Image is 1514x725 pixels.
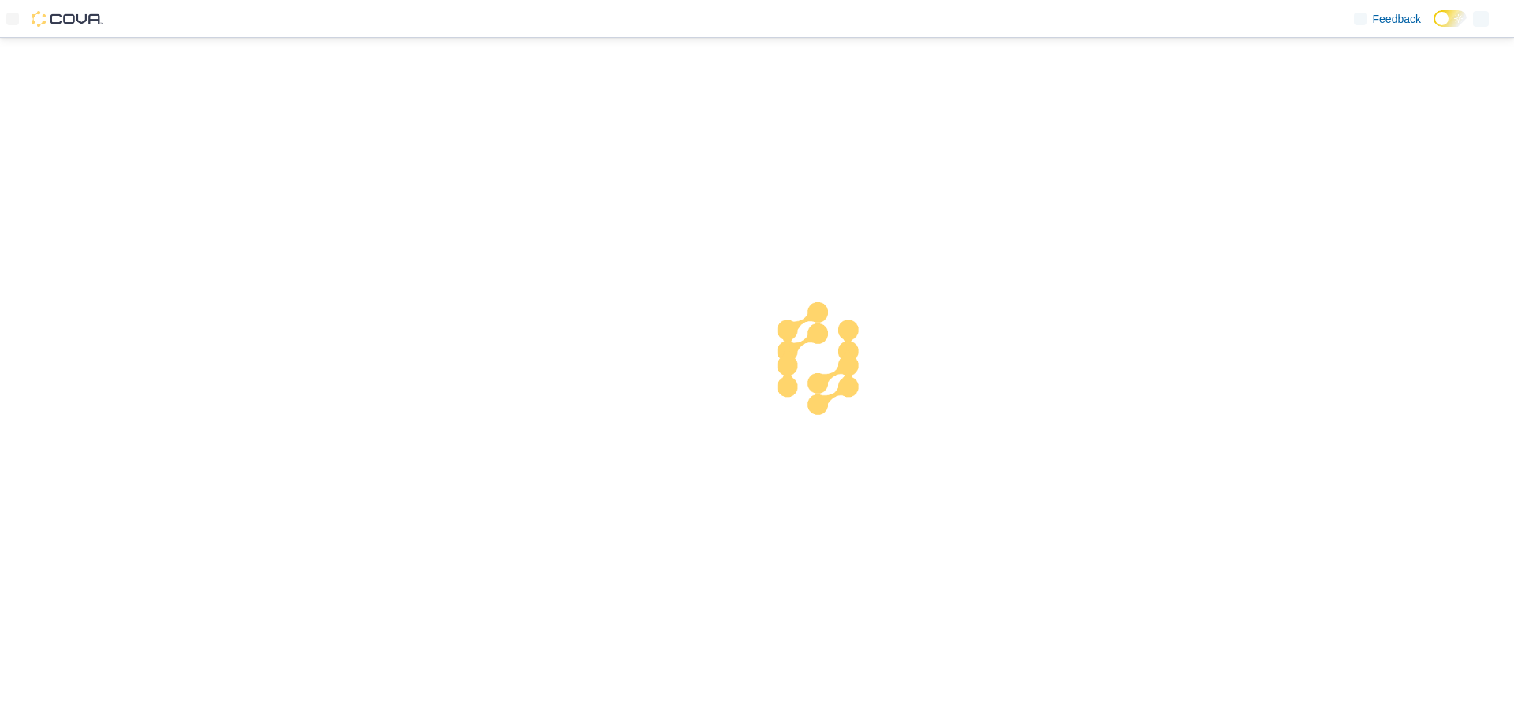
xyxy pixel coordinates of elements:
[1373,11,1421,27] span: Feedback
[757,290,875,409] img: cova-loader
[1434,10,1467,27] input: Dark Mode
[1348,3,1427,35] a: Feedback
[1434,27,1434,28] span: Dark Mode
[32,11,103,27] img: Cova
